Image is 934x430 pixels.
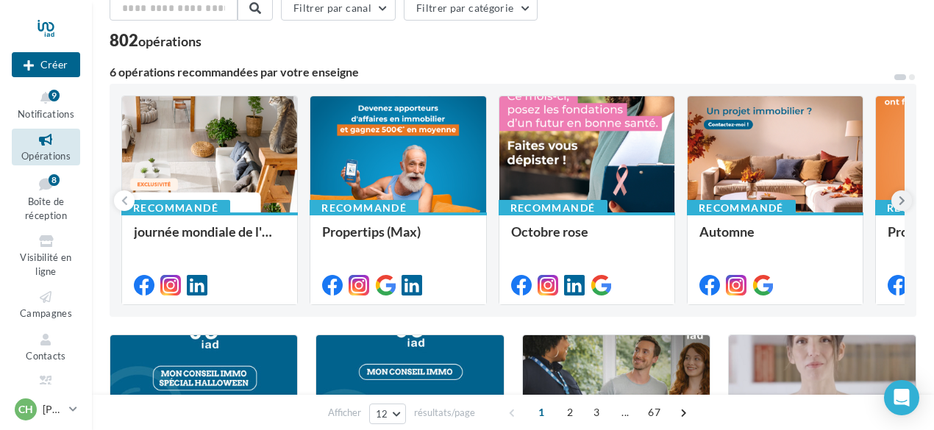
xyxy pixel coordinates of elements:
[12,286,80,322] a: Campagnes
[414,406,475,420] span: résultats/page
[134,224,285,254] div: journée mondiale de l'habitat
[12,171,80,225] a: Boîte de réception8
[642,401,666,424] span: 67
[12,370,80,406] a: Médiathèque
[12,129,80,165] a: Opérations
[310,200,418,216] div: Recommandé
[613,401,637,424] span: ...
[110,66,893,78] div: 6 opérations recommandées par votre enseigne
[376,408,388,420] span: 12
[12,395,80,423] a: CH [PERSON_NAME]
[322,224,474,254] div: Propertips (Max)
[18,402,33,417] span: CH
[12,230,80,280] a: Visibilité en ligne
[138,35,202,48] div: opérations
[20,251,71,277] span: Visibilité en ligne
[369,404,407,424] button: 12
[530,401,553,424] span: 1
[110,32,202,49] div: 802
[499,200,607,216] div: Recommandé
[511,224,663,254] div: Octobre rose
[18,108,74,120] span: Notifications
[26,350,66,362] span: Contacts
[25,196,67,221] span: Boîte de réception
[12,52,80,77] button: Créer
[49,174,60,186] div: 8
[12,52,80,77] div: Nouvelle campagne
[328,406,361,420] span: Afficher
[558,401,582,424] span: 2
[49,90,60,101] div: 9
[884,380,919,415] div: Open Intercom Messenger
[585,401,608,424] span: 3
[12,87,80,123] button: Notifications 9
[687,200,796,216] div: Recommandé
[43,402,63,417] p: [PERSON_NAME]
[21,150,71,162] span: Opérations
[20,307,72,319] span: Campagnes
[12,329,80,365] a: Contacts
[121,200,230,216] div: Recommandé
[699,224,851,254] div: Automne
